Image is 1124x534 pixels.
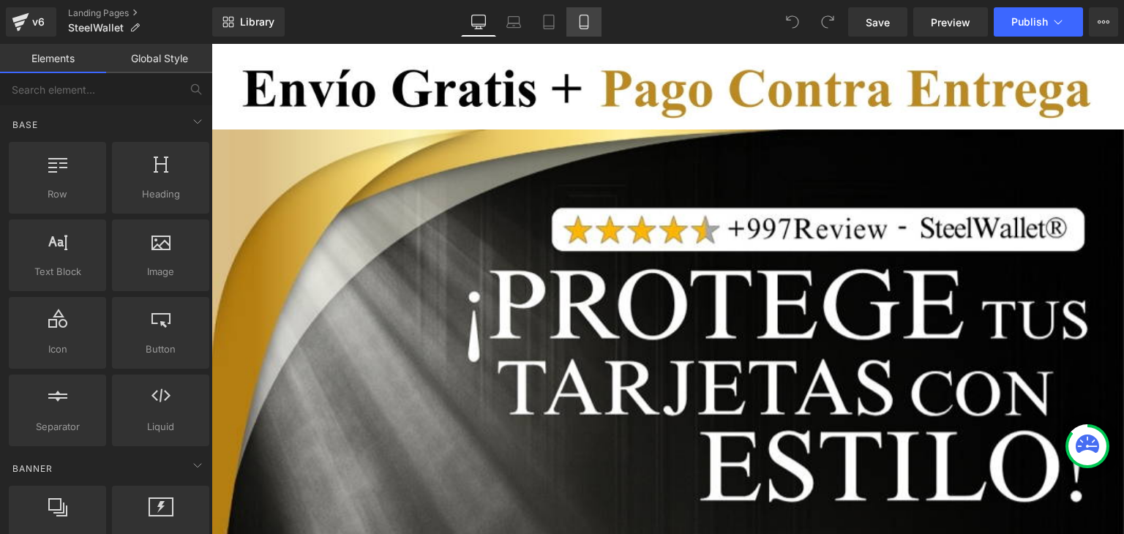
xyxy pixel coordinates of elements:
a: Landing Pages [68,7,212,19]
span: Heading [116,187,205,202]
span: Preview [931,15,970,30]
span: Image [116,264,205,279]
a: Desktop [461,7,496,37]
a: Tablet [531,7,566,37]
a: New Library [212,7,285,37]
button: Publish [994,7,1083,37]
span: Button [116,342,205,357]
span: Separator [13,419,102,435]
a: Laptop [496,7,531,37]
button: Undo [778,7,807,37]
span: Publish [1011,16,1048,28]
span: Liquid [116,419,205,435]
a: Global Style [106,44,212,73]
span: Library [240,15,274,29]
span: Base [11,118,40,132]
a: Preview [913,7,988,37]
button: Redo [813,7,842,37]
span: Text Block [13,264,102,279]
div: v6 [29,12,48,31]
span: Banner [11,462,54,475]
a: v6 [6,7,56,37]
button: More [1089,7,1118,37]
span: Save [866,15,890,30]
span: Icon [13,342,102,357]
span: SteelWallet [68,22,124,34]
span: Row [13,187,102,202]
a: Mobile [566,7,602,37]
